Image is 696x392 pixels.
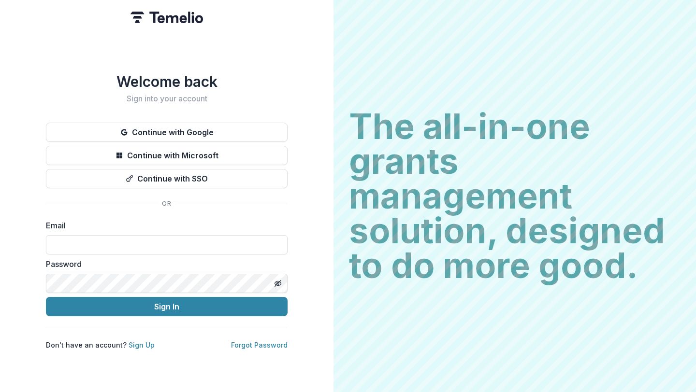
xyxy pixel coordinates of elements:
[46,258,282,270] label: Password
[46,146,288,165] button: Continue with Microsoft
[129,341,155,349] a: Sign Up
[231,341,288,349] a: Forgot Password
[46,94,288,103] h2: Sign into your account
[130,12,203,23] img: Temelio
[46,297,288,316] button: Sign In
[46,169,288,188] button: Continue with SSO
[46,220,282,231] label: Email
[46,340,155,350] p: Don't have an account?
[46,123,288,142] button: Continue with Google
[46,73,288,90] h1: Welcome back
[270,276,286,291] button: Toggle password visibility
